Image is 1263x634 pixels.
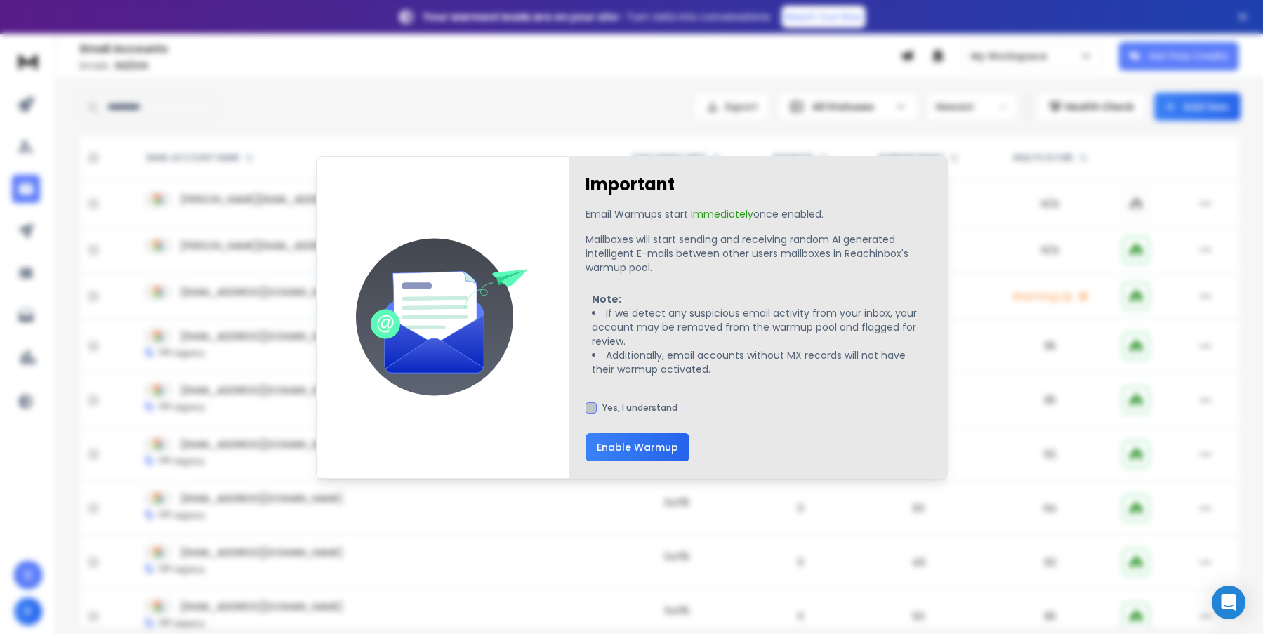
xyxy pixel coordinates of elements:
div: Open Intercom Messenger [1212,586,1245,619]
li: Additionally, email accounts without MX records will not have their warmup activated. [592,348,924,376]
p: Note: [592,292,924,306]
span: Immediately [691,207,753,221]
p: Mailboxes will start sending and receiving random AI generated intelligent E-mails between other ... [586,232,930,275]
label: Yes, I understand [602,402,677,414]
h1: Important [586,173,675,196]
p: Email Warmups start once enabled. [586,207,824,221]
li: If we detect any suspicious email activity from your inbox, your account may be removed from the ... [592,306,924,348]
button: Enable Warmup [586,433,689,461]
